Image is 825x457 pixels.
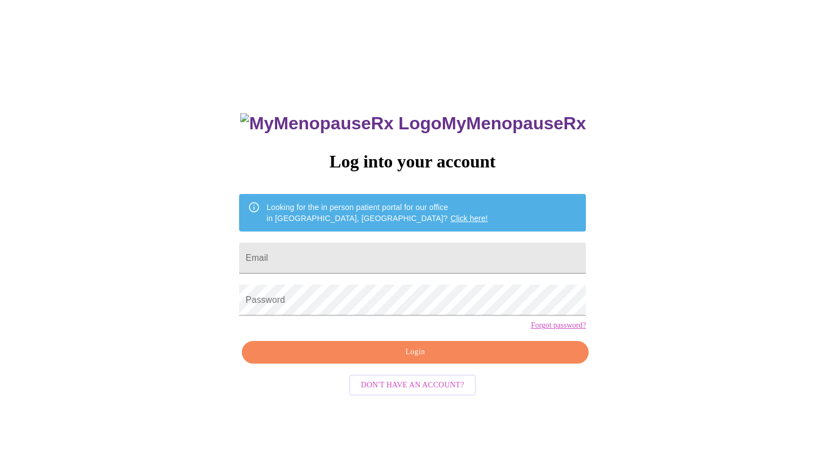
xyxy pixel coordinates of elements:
img: MyMenopauseRx Logo [240,113,441,134]
span: Don't have an account? [361,379,464,392]
button: Don't have an account? [349,375,477,396]
div: Looking for the in person patient portal for our office in [GEOGRAPHIC_DATA], [GEOGRAPHIC_DATA]? [267,197,488,228]
a: Forgot password? [531,321,586,330]
a: Click here! [451,214,488,223]
h3: MyMenopauseRx [240,113,586,134]
h3: Log into your account [239,151,586,172]
a: Don't have an account? [346,380,479,389]
button: Login [242,341,589,364]
span: Login [255,345,576,359]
